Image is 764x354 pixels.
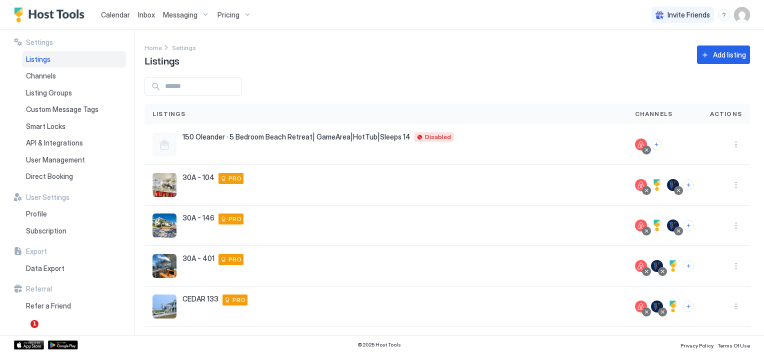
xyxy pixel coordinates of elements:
[26,155,85,164] span: User Management
[22,168,126,185] a: Direct Booking
[152,254,176,278] div: listing image
[26,247,47,256] span: Export
[228,214,241,223] span: PRO
[26,301,71,310] span: Refer a Friend
[48,340,78,349] a: Google Play Store
[14,7,89,22] a: Host Tools Logo
[163,10,197,19] span: Messaging
[26,284,52,293] span: Referral
[22,205,126,222] a: Profile
[730,260,742,272] div: menu
[26,172,73,181] span: Direct Booking
[22,297,126,314] a: Refer a Friend
[26,55,50,64] span: Listings
[26,71,56,80] span: Channels
[730,138,742,150] div: menu
[683,179,694,190] button: Connect channels
[26,38,53,47] span: Settings
[730,219,742,231] button: More options
[710,109,742,118] span: Actions
[144,42,162,52] div: Breadcrumb
[10,320,34,344] iframe: Intercom live chat
[22,134,126,151] a: API & Integrations
[713,49,746,60] div: Add listing
[683,220,694,231] button: Connect channels
[357,341,401,348] span: © 2025 Host Tools
[152,109,186,118] span: Listings
[172,42,196,52] a: Settings
[138,10,155,19] span: Inbox
[718,9,730,21] div: menu
[182,132,410,141] span: 150 Oleander · 5 Bedroom Beach Retreat| GameArea|HotTub|Sleeps 14
[22,118,126,135] a: Smart Locks
[26,88,72,97] span: Listing Groups
[138,9,155,20] a: Inbox
[228,255,241,264] span: PRO
[730,179,742,191] div: menu
[22,67,126,84] a: Channels
[26,209,47,218] span: Profile
[717,339,750,350] a: Terms Of Use
[172,44,196,51] span: Settings
[22,101,126,118] a: Custom Message Tags
[26,138,83,147] span: API & Integrations
[144,42,162,52] a: Home
[144,44,162,51] span: Home
[182,294,218,303] span: CEDAR 133
[717,342,750,348] span: Terms Of Use
[182,173,214,182] span: 30A - 104
[680,339,713,350] a: Privacy Policy
[26,226,66,235] span: Subscription
[152,173,176,197] div: listing image
[730,138,742,150] button: More options
[182,254,214,263] span: 30A - 401
[26,105,98,114] span: Custom Message Tags
[730,219,742,231] div: menu
[30,320,38,328] span: 1
[101,9,130,20] a: Calendar
[182,213,214,222] span: 30A - 146
[667,10,710,19] span: Invite Friends
[730,179,742,191] button: More options
[232,295,245,304] span: PRO
[22,151,126,168] a: User Management
[172,42,196,52] div: Breadcrumb
[144,52,179,67] span: Listings
[217,10,239,19] span: Pricing
[651,139,662,150] button: Connect channels
[730,300,742,312] button: More options
[14,340,44,349] a: App Store
[635,109,673,118] span: Channels
[730,300,742,312] div: menu
[26,122,65,131] span: Smart Locks
[697,45,750,64] button: Add listing
[228,174,241,183] span: PRO
[22,260,126,277] a: Data Export
[26,193,69,202] span: User Settings
[161,78,241,95] input: Input Field
[26,264,64,273] span: Data Export
[152,213,176,237] div: listing image
[680,342,713,348] span: Privacy Policy
[152,294,176,318] div: listing image
[22,84,126,101] a: Listing Groups
[730,260,742,272] button: More options
[22,51,126,68] a: Listings
[22,222,126,239] a: Subscription
[734,7,750,23] div: User profile
[101,10,130,19] span: Calendar
[683,260,694,271] button: Connect channels
[683,301,694,312] button: Connect channels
